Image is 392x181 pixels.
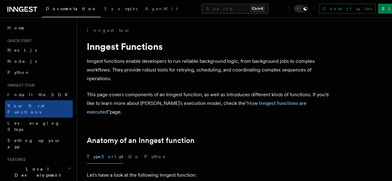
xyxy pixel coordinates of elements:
a: Anatomy of an Inngest function [87,136,195,145]
h1: Inngest Functions [87,41,335,52]
button: Go [128,150,139,164]
a: Your first Functions [5,100,73,118]
a: Contact sales [319,4,376,14]
button: Local Development [5,163,73,181]
a: Setting up your app [5,135,73,152]
p: Let's have a look at the following Inngest function: [87,171,335,179]
span: Quick start [5,38,32,43]
a: Next.js [5,45,73,56]
span: Features [5,157,26,162]
a: Examples [101,2,141,17]
kbd: Ctrl+K [251,6,265,12]
button: Toggle dark mode [294,5,309,12]
span: Documentation [46,6,97,11]
span: Examples [104,6,138,11]
a: Install the SDK [5,89,73,100]
span: AgentKit [145,6,178,11]
span: Install the SDK [7,92,72,97]
p: This page covers components of an Inngest function, as well as introduces different kinds of func... [87,90,335,116]
a: Documentation [42,2,101,17]
a: Inngest tour [87,27,130,33]
p: Inngest functions enable developers to run reliable background logic, from background jobs to com... [87,57,335,83]
button: TypeScript [87,150,123,164]
a: Leveraging Steps [5,118,73,135]
span: Node.js [7,59,37,64]
span: Your first Functions [7,103,44,114]
span: Local Development [5,166,68,178]
span: Inngest tour [5,83,35,88]
button: Search...Ctrl+K [201,4,268,14]
span: Leveraging Steps [7,121,60,132]
a: Home [5,22,73,33]
a: AgentKit [141,2,182,17]
a: Python [5,67,73,78]
span: Python [7,70,30,75]
a: Node.js [5,56,73,67]
span: Setting up your app [7,138,61,149]
span: Home [7,25,25,31]
span: Next.js [7,48,37,53]
button: Python [144,150,167,164]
